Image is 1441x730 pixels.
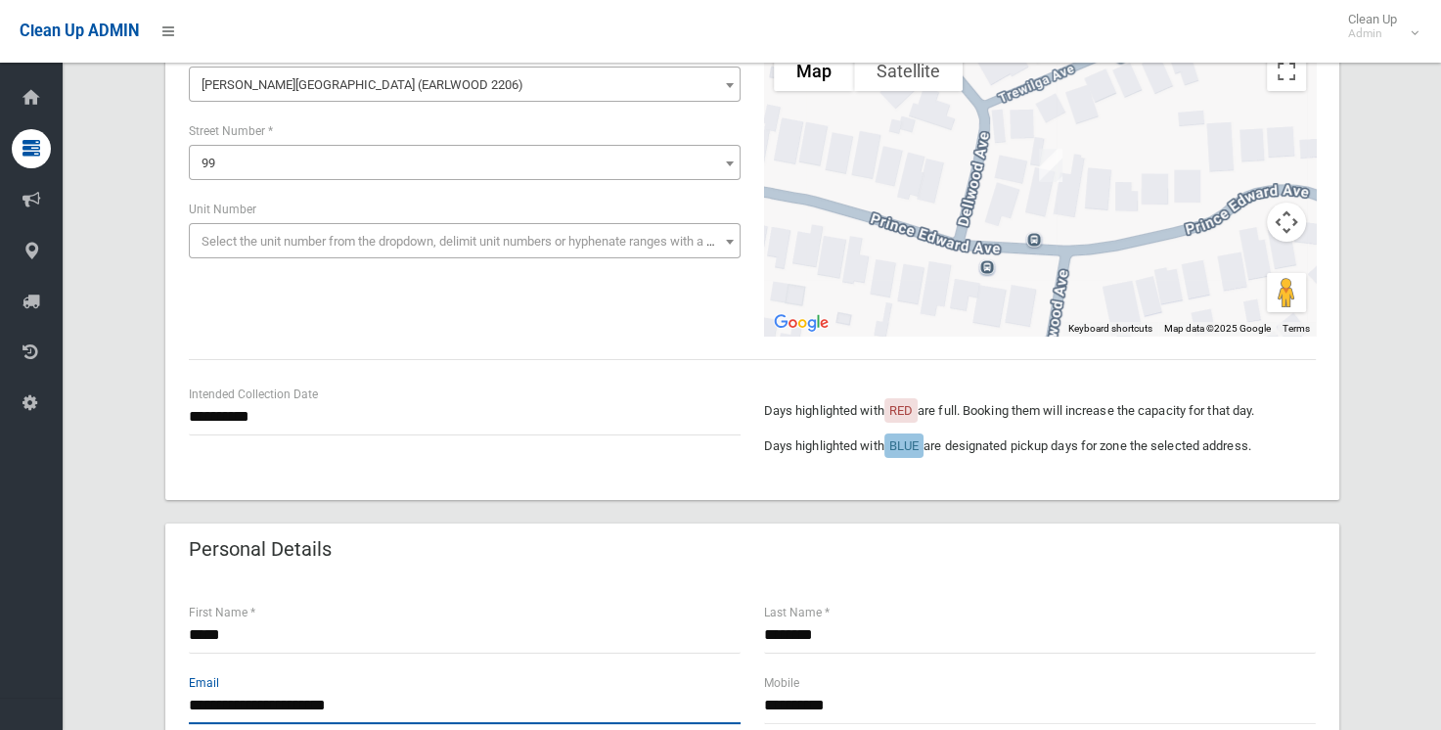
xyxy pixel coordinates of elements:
span: 99 [202,156,215,170]
span: RED [889,403,913,418]
span: 99 [189,145,741,180]
button: Show street map [774,52,854,91]
span: Clean Up [1338,12,1417,41]
a: Open this area in Google Maps (opens a new window) [769,310,833,336]
small: Admin [1348,26,1397,41]
button: Drag Pegman onto the map to open Street View [1267,273,1306,312]
img: Google [769,310,833,336]
span: Prince Edward Avenue (EARLWOOD 2206) [189,67,741,102]
div: 99 Prince Edward Avenue, EARLWOOD NSW 2206 [1031,141,1070,190]
p: Days highlighted with are full. Booking them will increase the capacity for that day. [764,399,1316,423]
button: Keyboard shortcuts [1068,322,1152,336]
a: Terms [1283,323,1310,334]
button: Map camera controls [1267,203,1306,242]
span: Map data ©2025 Google [1164,323,1271,334]
span: Clean Up ADMIN [20,22,139,40]
span: Prince Edward Avenue (EARLWOOD 2206) [194,71,736,99]
span: Select the unit number from the dropdown, delimit unit numbers or hyphenate ranges with a comma [202,234,748,249]
button: Toggle fullscreen view [1267,52,1306,91]
span: BLUE [889,438,919,453]
span: 99 [194,150,736,177]
p: Days highlighted with are designated pickup days for zone the selected address. [764,434,1316,458]
button: Show satellite imagery [854,52,963,91]
header: Personal Details [165,530,355,569]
